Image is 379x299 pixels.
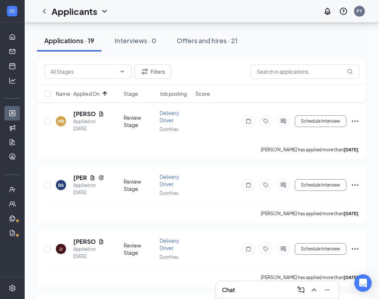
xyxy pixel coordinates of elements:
[124,90,138,97] span: Stage
[297,286,305,294] svg: ComposeMessage
[98,111,104,117] svg: Document
[222,286,235,294] h3: Chat
[244,118,253,124] svg: Note
[295,243,346,255] button: Schedule Interview
[244,246,253,252] svg: Note
[100,7,109,16] svg: ChevronDown
[73,174,87,182] h5: [PERSON_NAME]
[98,239,104,245] svg: Document
[52,5,97,17] h1: Applicants
[244,182,253,188] svg: Note
[160,110,179,123] span: Delivery Driver
[251,64,359,79] input: Search in applications
[40,7,49,16] svg: ChevronLeft
[73,246,104,260] div: Applied on [DATE]
[261,274,359,280] p: [PERSON_NAME] has applied more than .
[160,254,178,260] span: Dumfries
[90,175,95,181] svg: Document
[261,182,270,188] svg: Tag
[124,114,155,128] div: Review Stage
[295,284,307,296] button: ComposeMessage
[323,7,332,16] svg: Notifications
[295,115,346,127] button: Schedule Interview
[140,67,149,76] svg: Filter
[124,242,155,256] div: Review Stage
[261,246,270,252] svg: Tag
[343,211,358,216] b: [DATE]
[119,69,125,74] svg: ChevronDown
[323,286,331,294] svg: Minimize
[124,178,155,192] div: Review Stage
[321,284,333,296] button: Minimize
[58,182,64,188] div: BA
[9,186,16,193] svg: UserCheck
[134,64,171,79] button: Filter Filters
[279,118,288,124] svg: ActiveChat
[73,238,95,246] h5: [PERSON_NAME]
[8,7,16,15] svg: WorkstreamLogo
[279,246,288,252] svg: ActiveChat
[44,36,94,45] div: Applications · 19
[160,127,178,132] span: Dumfries
[339,7,348,16] svg: QuestionInfo
[56,90,100,97] span: Name · Applied On
[9,284,16,292] svg: Settings
[343,147,358,152] b: [DATE]
[343,275,358,280] b: [DATE]
[310,286,318,294] svg: ChevronUp
[351,117,359,126] svg: Ellipses
[195,90,210,97] span: Score
[308,284,320,296] button: ChevronUp
[279,182,288,188] svg: ActiveChat
[351,245,359,253] svg: Ellipses
[357,8,362,14] div: PY
[160,173,179,187] span: Delivery Driver
[100,89,109,98] svg: ArrowUp
[261,118,270,124] svg: Tag
[261,210,359,217] p: [PERSON_NAME] has applied more than .
[50,67,116,75] input: All Stages
[98,175,104,181] svg: Reapply
[59,246,63,252] div: JJ
[261,147,359,153] p: [PERSON_NAME] has applied more than .
[58,118,64,124] div: MB
[354,274,372,292] div: Open Intercom Messenger
[73,182,104,196] div: Applied on [DATE]
[160,237,179,251] span: Delivery Driver
[9,77,16,84] svg: Analysis
[115,36,156,45] div: Interviews · 0
[160,90,187,97] span: Job posting
[160,191,178,196] span: Dumfries
[295,179,346,191] button: Schedule Interview
[73,118,104,132] div: Applied on [DATE]
[347,69,353,74] svg: MagnifyingGlass
[73,110,95,118] h5: [PERSON_NAME]
[351,181,359,189] svg: Ellipses
[177,36,238,45] div: Offers and hires · 21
